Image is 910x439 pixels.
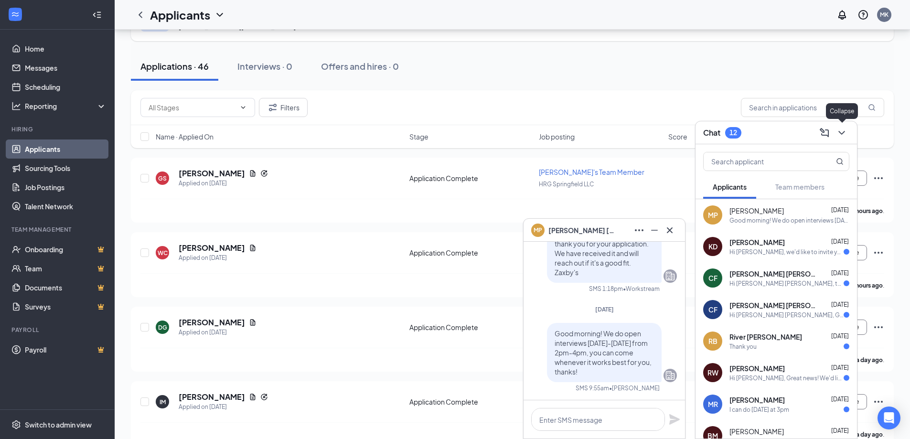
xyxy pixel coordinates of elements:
[179,243,245,253] h5: [PERSON_NAME]
[873,321,884,333] svg: Ellipses
[649,225,660,236] svg: Minimize
[260,393,268,401] svg: Reapply
[664,270,676,282] svg: Company
[25,139,107,159] a: Applicants
[713,182,747,191] span: Applicants
[11,225,105,234] div: Team Management
[729,128,737,137] div: 12
[729,311,844,319] div: Hi [PERSON_NAME] [PERSON_NAME], Great news! We'd like to invite you to an interview with us for C...
[831,206,849,214] span: [DATE]
[11,326,105,334] div: Payroll
[249,244,257,252] svg: Document
[589,285,623,293] div: SMS 1:18pm
[729,206,784,215] span: [PERSON_NAME]
[831,301,849,308] span: [DATE]
[836,127,847,139] svg: ChevronDown
[25,77,107,96] a: Scheduling
[857,9,869,21] svg: QuestionInfo
[25,420,92,429] div: Switch to admin view
[409,397,533,407] div: Application Complete
[708,399,718,409] div: MR
[729,427,784,436] span: [PERSON_NAME]
[25,259,107,278] a: TeamCrown
[135,9,146,21] svg: ChevronLeft
[856,356,883,364] b: a day ago
[249,393,257,401] svg: Document
[703,128,720,138] h3: Chat
[25,297,107,316] a: SurveysCrown
[708,273,717,283] div: CF
[548,225,615,236] span: [PERSON_NAME] [PERSON_NAME]
[555,329,652,376] span: Good morning! We do open interviews [DATE]-[DATE] from 2pm-4pm, you can come whenever it works be...
[150,7,210,23] h1: Applicants
[836,158,844,165] svg: MagnifyingGlass
[817,125,832,140] button: ComposeMessage
[729,279,844,288] div: Hi [PERSON_NAME] [PERSON_NAME], this is a friendly reminder. To move forward with your applicatio...
[214,9,225,21] svg: ChevronDown
[239,104,247,111] svg: ChevronDown
[158,323,167,332] div: DG
[11,125,105,133] div: Hiring
[25,240,107,259] a: OnboardingCrown
[831,427,849,434] span: [DATE]
[92,10,102,20] svg: Collapse
[140,60,209,72] div: Applications · 46
[868,104,876,111] svg: MagnifyingGlass
[873,396,884,407] svg: Ellipses
[25,159,107,178] a: Sourcing Tools
[409,248,533,257] div: Application Complete
[647,223,662,238] button: Minimize
[873,247,884,258] svg: Ellipses
[595,306,614,313] span: [DATE]
[836,9,848,21] svg: Notifications
[831,332,849,340] span: [DATE]
[179,328,257,337] div: Applied on [DATE]
[321,60,399,72] div: Offers and hires · 0
[632,223,647,238] button: Ellipses
[729,237,785,247] span: [PERSON_NAME]
[668,132,687,141] span: Score
[664,225,675,236] svg: Cross
[708,305,717,314] div: CF
[25,58,107,77] a: Messages
[729,374,844,382] div: Hi [PERSON_NAME], Great news! We'd like to invite you to an interview with us for Cashier. Please...
[707,368,718,377] div: RW
[576,384,609,392] div: SMS 9:55am
[156,132,214,141] span: Name · Applied On
[729,395,785,405] span: [PERSON_NAME]
[633,225,645,236] svg: Ellipses
[149,102,236,113] input: All Stages
[819,127,830,139] svg: ComposeMessage
[848,282,883,289] b: 11 hours ago
[729,364,785,373] span: [PERSON_NAME]
[158,249,168,257] div: WC
[729,300,815,310] span: [PERSON_NAME] [PERSON_NAME]
[873,172,884,184] svg: Ellipses
[834,125,849,140] button: ChevronDown
[831,364,849,371] span: [DATE]
[160,398,166,406] div: IM
[669,414,680,425] svg: Plane
[11,101,21,111] svg: Analysis
[179,179,268,188] div: Applied on [DATE]
[25,178,107,197] a: Job Postings
[878,407,900,429] div: Open Intercom Messenger
[704,152,817,171] input: Search applicant
[259,98,308,117] button: Filter Filters
[158,174,167,182] div: GS
[623,285,660,293] span: • Workstream
[249,170,257,177] svg: Document
[664,370,676,381] svg: Company
[25,197,107,216] a: Talent Network
[11,10,20,19] svg: WorkstreamLogo
[539,168,644,176] span: [PERSON_NAME]'s Team Member
[267,102,278,113] svg: Filter
[409,173,533,183] div: Application Complete
[729,216,849,225] div: Good morning! We do open interviews [DATE]-[DATE] from 2pm-4pm, you can come whenever it works be...
[708,336,717,346] div: RB
[609,384,660,392] span: • [PERSON_NAME]
[179,317,245,328] h5: [PERSON_NAME]
[25,101,107,111] div: Reporting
